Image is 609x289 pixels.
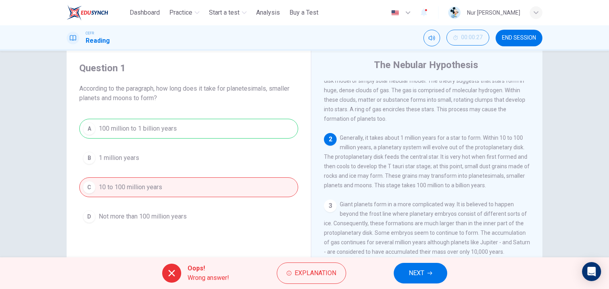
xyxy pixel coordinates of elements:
[67,5,108,21] img: ELTC logo
[446,30,489,46] div: Hide
[277,262,346,284] button: Explanation
[582,262,601,281] div: Open Intercom Messenger
[423,30,440,46] div: Mute
[289,8,318,17] span: Buy a Test
[324,133,337,146] div: 2
[206,6,250,20] button: Start a test
[188,273,229,283] span: Wrong answer!
[324,135,530,188] span: Generally, it takes about 1 million years for a star to form. Within 10 to 100 million years, a p...
[295,268,336,279] span: Explanation
[79,62,298,74] h4: Question 1
[496,30,542,46] button: END SESSION
[86,30,94,36] span: CEFR
[188,264,229,273] span: Oops!
[130,8,160,17] span: Dashboard
[374,59,478,71] h4: The Nebular Hypothesis
[502,35,536,41] span: END SESSION
[169,8,192,17] span: Practice
[448,6,461,19] img: Profile picture
[394,263,447,283] button: NEXT
[166,6,203,20] button: Practice
[67,5,126,21] a: ELTC logo
[286,6,322,20] button: Buy a Test
[467,8,520,17] div: Nur [PERSON_NAME]
[446,30,489,46] button: 00:00:27
[253,6,283,20] button: Analysis
[324,201,530,255] span: Giant planets form in a more complicated way. It is believed to happen beyond the frost line wher...
[79,84,298,103] span: According to the paragraph, how long does it take for planetesimals, smaller planets and moons to...
[126,6,163,20] button: Dashboard
[209,8,239,17] span: Start a test
[461,34,483,41] span: 00:00:27
[324,200,337,212] div: 3
[390,10,400,16] img: en
[86,36,110,46] h1: Reading
[409,268,424,279] span: NEXT
[256,8,280,17] span: Analysis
